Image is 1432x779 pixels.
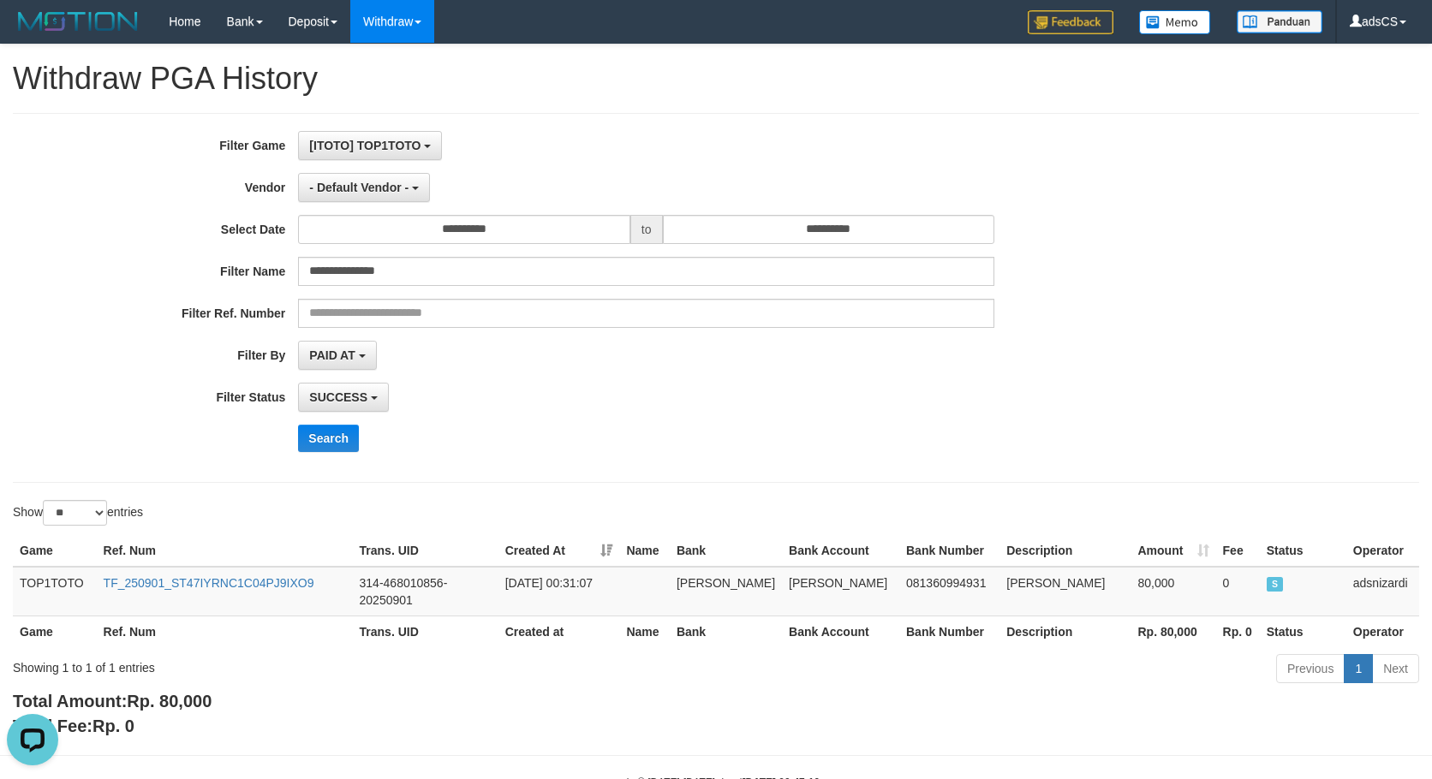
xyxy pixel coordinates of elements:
[1267,577,1284,592] span: SUCCESS
[7,7,58,58] button: Open LiveChat chat widget
[298,383,389,412] button: SUCCESS
[1216,615,1260,647] th: Rp. 0
[1216,535,1260,567] th: Fee
[13,62,1419,96] h1: Withdraw PGA History
[43,500,107,526] select: Showentries
[670,535,782,567] th: Bank
[670,615,782,647] th: Bank
[999,567,1131,616] td: [PERSON_NAME]
[309,139,421,152] span: [ITOTO] TOP1TOTO
[298,341,376,370] button: PAID AT
[13,717,134,735] b: Total Fee:
[1216,567,1260,616] td: 0
[498,535,620,567] th: Created At: activate to sort column ascending
[353,567,498,616] td: 314-468010856-20250901
[298,173,430,202] button: - Default Vendor -
[1346,567,1419,616] td: adsnizardi
[498,615,620,647] th: Created at
[1372,654,1419,683] a: Next
[309,390,367,404] span: SUCCESS
[298,425,359,452] button: Search
[13,535,97,567] th: Game
[309,348,355,362] span: PAID AT
[13,615,97,647] th: Game
[309,181,409,194] span: - Default Vendor -
[13,9,143,34] img: MOTION_logo.png
[1260,615,1346,647] th: Status
[13,692,212,711] b: Total Amount:
[999,615,1131,647] th: Description
[498,567,620,616] td: [DATE] 00:31:07
[127,692,212,711] span: Rp. 80,000
[630,215,663,244] span: to
[92,717,134,735] span: Rp. 0
[619,615,669,647] th: Name
[1276,654,1345,683] a: Previous
[619,535,669,567] th: Name
[97,535,353,567] th: Ref. Num
[97,615,353,647] th: Ref. Num
[1344,654,1373,683] a: 1
[1346,615,1419,647] th: Operator
[1131,567,1215,616] td: 80,000
[670,567,782,616] td: [PERSON_NAME]
[13,500,143,526] label: Show entries
[1237,10,1322,33] img: panduan.png
[353,535,498,567] th: Trans. UID
[782,567,899,616] td: [PERSON_NAME]
[899,567,999,616] td: 081360994931
[1139,10,1211,34] img: Button%20Memo.svg
[899,615,999,647] th: Bank Number
[298,131,442,160] button: [ITOTO] TOP1TOTO
[899,535,999,567] th: Bank Number
[1028,10,1113,34] img: Feedback.jpg
[353,615,498,647] th: Trans. UID
[1131,615,1215,647] th: Rp. 80,000
[1260,535,1346,567] th: Status
[782,615,899,647] th: Bank Account
[999,535,1131,567] th: Description
[1346,535,1419,567] th: Operator
[782,535,899,567] th: Bank Account
[13,567,97,616] td: TOP1TOTO
[13,652,584,676] div: Showing 1 to 1 of 1 entries
[1131,535,1215,567] th: Amount: activate to sort column ascending
[104,576,314,590] a: TF_250901_ST47IYRNC1C04PJ9IXO9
